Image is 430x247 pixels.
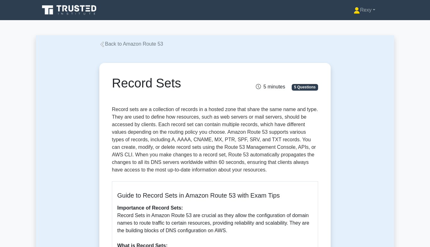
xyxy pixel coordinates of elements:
[99,41,163,47] a: Back to Amazon Route 53
[112,76,247,91] h1: Record Sets
[117,205,183,211] b: Importance of Record Sets:
[117,192,313,199] h5: Guide to Record Sets in Amazon Route 53 with Exam Tips
[112,106,318,176] p: Record sets are a collection of records in a hosted zone that share the same name and type. They ...
[256,84,285,89] span: 5 minutes
[339,4,390,16] a: Rexy
[292,84,318,90] span: 5 Questions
